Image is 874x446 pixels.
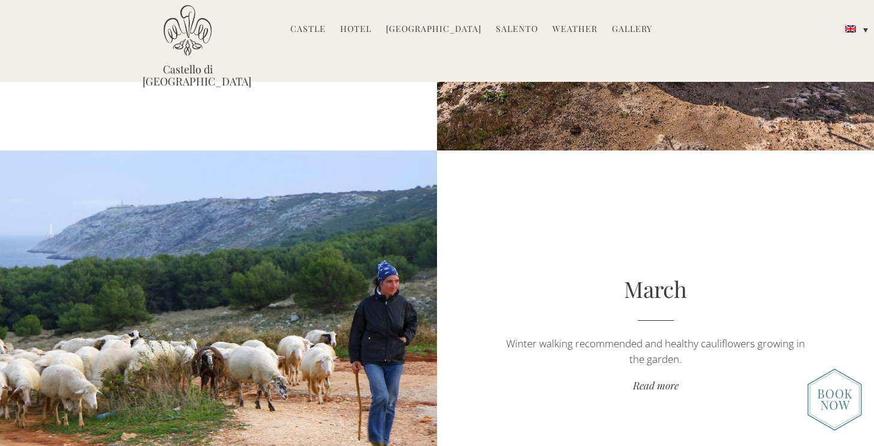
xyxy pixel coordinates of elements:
a: Gallery [612,23,652,37]
a: March [624,274,687,303]
a: Castello di [GEOGRAPHIC_DATA] [142,63,233,87]
a: Salento [496,23,538,37]
img: new-booknow.png [807,368,862,431]
a: [GEOGRAPHIC_DATA] [386,23,481,37]
a: Weather [552,23,597,37]
p: Winter walking recommended and healthy cauliflowers growing in the garden. [503,336,808,367]
a: Castle [290,23,326,37]
a: Read more [503,379,808,395]
img: English [845,25,856,33]
img: Castello di Ugento [163,5,212,56]
a: Hotel [340,23,371,37]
